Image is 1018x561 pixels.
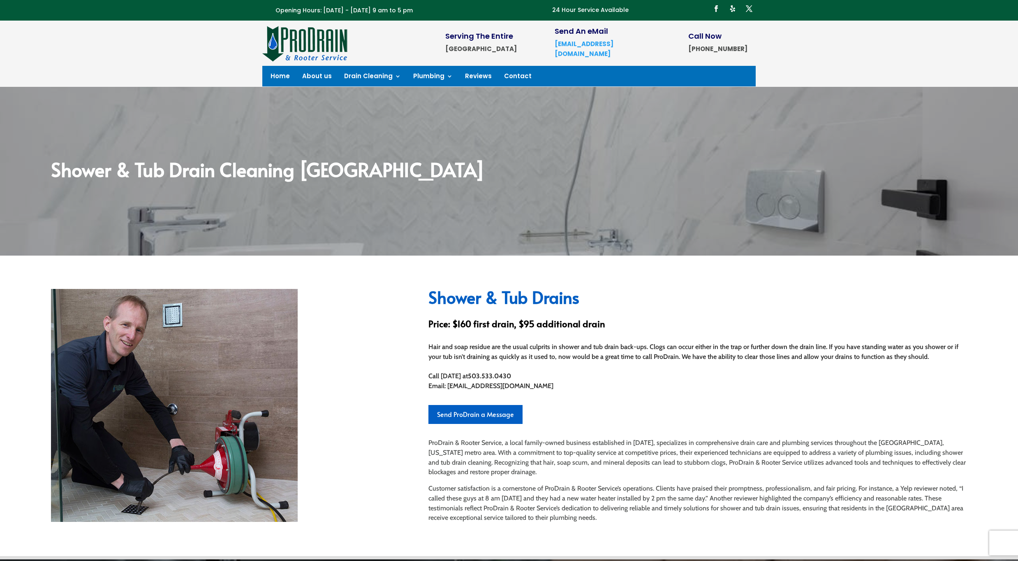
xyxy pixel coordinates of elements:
[428,342,967,362] p: Hair and soap residue are the usual culprits in shower and tub drain back-ups. Clogs can occur ei...
[51,160,967,183] h2: Shower & Tub Drain Cleaning [GEOGRAPHIC_DATA]
[271,73,290,82] a: Home
[262,25,348,62] img: site-logo-100h
[275,6,413,14] span: Opening Hours: [DATE] - [DATE] 9 am to 5 pm
[428,438,967,484] p: ProDrain & Rooter Service, a local family-owned business established in [DATE], specializes in co...
[468,372,511,380] strong: 503.533.0430
[504,73,532,82] a: Contact
[428,372,468,380] span: Call [DATE] at
[51,289,298,522] img: tyler-drain_0
[465,73,492,82] a: Reviews
[428,382,553,390] span: Email: [EMAIL_ADDRESS][DOMAIN_NAME]
[688,31,722,41] span: Call Now
[555,26,608,36] span: Send An eMail
[428,289,967,310] h2: Shower & Tub Drains
[302,73,332,82] a: About us
[710,2,723,15] a: Follow on Facebook
[555,40,613,58] a: [EMAIL_ADDRESS][DOMAIN_NAME]
[743,2,756,15] a: Follow on X
[428,405,523,424] a: Send ProDrain a Message
[445,44,517,53] strong: [GEOGRAPHIC_DATA]
[726,2,739,15] a: Follow on Yelp
[428,319,967,332] h3: Price: $160 first drain, $95 additional drain
[413,73,453,82] a: Plumbing
[428,484,967,523] p: Customer satisfaction is a cornerstone of ProDrain & Rooter Service’s operations. Clients have pr...
[552,5,629,15] p: 24 Hour Service Available
[445,31,513,41] span: Serving The Entire
[688,44,747,53] strong: [PHONE_NUMBER]
[344,73,401,82] a: Drain Cleaning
